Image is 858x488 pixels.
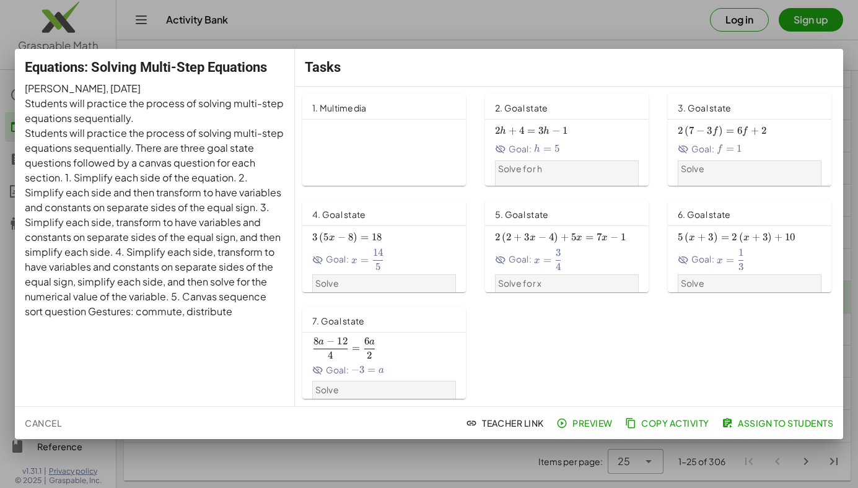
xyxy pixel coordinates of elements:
[375,338,376,351] span: ​
[364,335,369,347] span: 6
[373,246,383,259] span: 14
[668,94,836,186] a: 3. Goal stateGoal:Solve
[500,126,506,136] span: h
[742,126,747,136] span: f
[678,255,689,266] i: Goal State is hidden.
[485,201,653,292] a: 5. Goal stateGoal:Solve for x
[328,349,333,362] span: 4
[554,412,618,434] button: Preview
[295,49,843,86] div: Tasks
[556,246,561,259] span: 3
[717,144,722,154] span: f
[530,233,536,243] span: x
[785,231,795,243] span: 10
[509,124,517,137] span: +
[519,124,524,137] span: 4
[502,231,506,243] span: (
[318,337,324,347] span: a
[681,163,819,175] p: Solve
[726,124,734,137] span: =
[372,231,382,243] span: 18
[338,231,346,243] span: −
[678,124,683,137] span: 2
[323,231,328,243] span: 5
[468,417,544,429] span: Teacher Link
[738,261,743,273] span: 3
[712,126,717,136] span: f
[563,124,567,137] span: 1
[726,142,734,155] span: =
[348,231,353,243] span: 8
[678,102,731,113] span: 3. Goal state
[20,412,66,434] button: Cancel
[25,417,61,429] span: Cancel
[543,254,551,266] span: =
[315,277,453,290] p: Solve
[495,231,500,243] span: 2
[628,417,709,429] span: Copy Activity
[538,231,546,243] span: −
[375,261,380,273] span: 5
[752,231,760,243] span: +
[326,335,335,347] span: −
[561,249,562,263] span: ​
[689,124,694,137] span: 7
[351,256,357,266] span: x
[717,256,723,266] span: x
[106,82,141,95] span: , [DATE]
[495,142,532,155] span: Goal:
[681,277,819,290] p: Solve
[312,231,317,243] span: 3
[554,142,559,155] span: 5
[685,231,689,243] span: (
[719,124,723,137] span: )
[383,249,384,263] span: ​
[610,231,618,243] span: −
[719,412,838,434] button: Assign to Students
[302,307,836,399] a: 7. Goal stateGoal:Solve
[543,142,551,155] span: =
[707,124,712,137] span: 3
[726,254,734,266] span: =
[571,231,576,243] span: 5
[367,349,372,362] span: 2
[552,124,560,137] span: −
[337,335,348,347] span: 12
[312,255,323,266] i: Goal State is hidden.
[495,255,506,266] i: Goal State is hidden.
[678,209,730,220] span: 6. Goal state
[312,102,366,113] span: 1. Multimedia
[353,231,357,243] span: )
[554,231,558,243] span: )
[302,201,470,292] a: 4. Goal stateGoal:Solve
[25,96,285,126] p: Students will practice the process of solving multi-step equations sequentially.
[678,142,714,155] span: Goal:
[313,335,318,347] span: 8
[485,94,653,186] a: 2. Goal stateGoal:Solve for h
[498,163,636,175] p: Solve for h
[678,249,714,270] span: Goal:
[689,233,695,243] span: x
[678,231,683,243] span: 5
[361,254,369,266] span: =
[559,417,613,429] span: Preview
[348,338,349,351] span: ​
[561,231,569,243] span: +
[602,233,608,243] span: x
[534,144,540,154] span: h
[514,231,522,243] span: +
[312,249,349,270] span: Goal:
[621,231,626,243] span: 1
[774,231,782,243] span: +
[495,144,506,155] i: Goal State is hidden.
[724,417,833,429] span: Assign to Students
[698,231,706,243] span: +
[696,124,704,137] span: −
[708,231,713,243] span: 3
[763,231,768,243] span: 3
[361,231,369,243] span: =
[556,261,561,273] span: 4
[721,231,729,243] span: =
[351,364,359,376] span: −
[597,231,602,243] span: 7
